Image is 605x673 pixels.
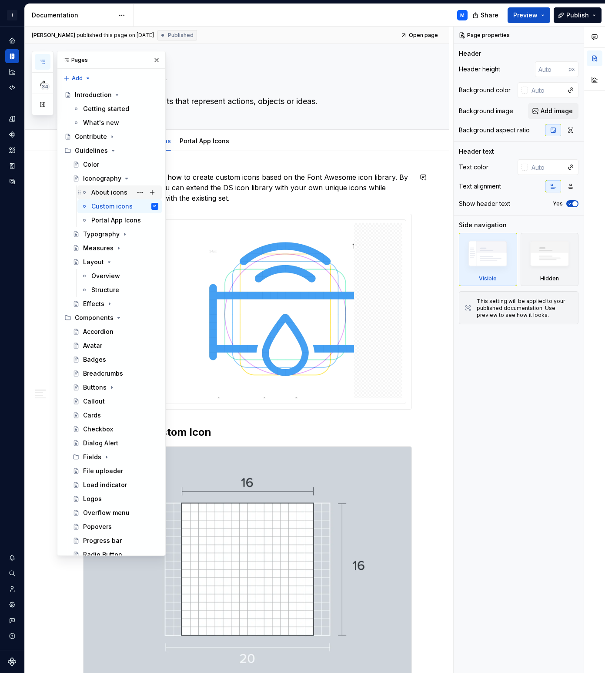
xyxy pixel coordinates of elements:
button: Notifications [5,551,19,565]
span: Published [168,32,194,39]
a: Iconography [69,172,162,185]
div: Introduction [75,91,112,99]
div: Structure [91,286,119,294]
span: [PERSON_NAME] [32,32,75,39]
button: Publish [554,7,602,23]
div: Side navigation [459,221,507,229]
div: Portal App Icons [91,216,141,225]
div: Hidden [540,275,559,282]
textarea: Icons are visual elements that represent actions, objects or ideas. [81,94,410,108]
a: Effects [69,297,162,311]
a: Avatar [69,339,162,353]
a: Documentation [5,49,19,63]
div: Checkbox [83,425,113,434]
span: Open page [409,32,438,39]
div: M [154,202,156,211]
div: Visible [459,233,517,286]
div: What's new [83,118,119,127]
svg: Supernova Logo [8,657,17,666]
a: Data sources [5,175,19,188]
span: Share [481,11,498,20]
label: Yes [553,200,563,207]
a: Checkbox [69,422,162,436]
div: Storybook stories [5,159,19,173]
div: M [460,12,465,19]
div: Cards [83,411,101,420]
a: Open page [398,29,442,41]
a: Layout [69,255,162,269]
textarea: Iconography [81,72,410,93]
input: Auto [535,61,568,77]
div: Show header text [459,199,510,208]
div: Progress bar [83,536,122,545]
div: Dialog Alert [83,439,118,448]
span: Add [72,75,83,82]
a: Portal App Icons [77,213,162,227]
a: Badges [69,353,162,367]
div: Radio Button [83,550,122,559]
button: Add image [528,103,578,119]
a: Cards [69,408,162,422]
button: Contact support [5,613,19,627]
div: Iconography [83,174,121,183]
a: Analytics [5,65,19,79]
a: Assets [5,143,19,157]
a: Portal App Icons [180,137,229,145]
a: Overflow menu [69,506,162,520]
div: Fields [69,450,162,464]
span: Publish [566,11,589,20]
a: Custom iconsM [77,199,162,213]
div: Background aspect ratio [459,126,530,135]
a: Color [69,158,162,172]
div: Effects [83,299,104,308]
div: Portal App Icons [176,131,233,150]
div: Components [75,313,114,322]
div: Guidelines [61,144,162,158]
div: Text alignment [459,182,501,191]
div: Overflow menu [83,508,130,517]
div: Components [5,128,19,141]
div: Pages [57,51,165,69]
div: Header height [459,65,500,74]
a: Buttons [69,380,162,394]
p: This quick guide explains how to create custom icons based on the Font Awesome icon library. By f... [83,172,412,203]
a: File uploader [69,464,162,478]
div: Load indicator [83,481,127,489]
div: Typography [83,230,120,239]
input: Auto [528,82,563,98]
span: Preview [513,11,538,20]
a: Invite team [5,582,19,596]
span: 34 [40,83,50,90]
a: Home [5,34,19,47]
div: Logos [83,495,102,503]
a: Dialog Alert [69,436,162,450]
div: published this page on [DATE] [77,32,154,39]
a: Contribute [61,130,162,144]
a: Getting started [69,102,162,116]
a: Typography [69,227,162,241]
a: Design tokens [5,112,19,126]
a: Radio Button [69,548,162,562]
div: Text color [459,163,488,172]
a: What's new [69,116,162,130]
button: Search ⌘K [5,566,19,580]
a: Settings [5,598,19,612]
div: This setting will be applied to your published documentation. Use preview to see how it looks. [477,298,573,319]
div: Background color [459,86,511,94]
div: Guidelines [75,146,108,155]
div: Color [83,160,99,169]
a: Overview [77,269,162,283]
input: Auto [528,159,563,175]
h2: Designing a Custom Icon [83,425,412,439]
a: Callout [69,394,162,408]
